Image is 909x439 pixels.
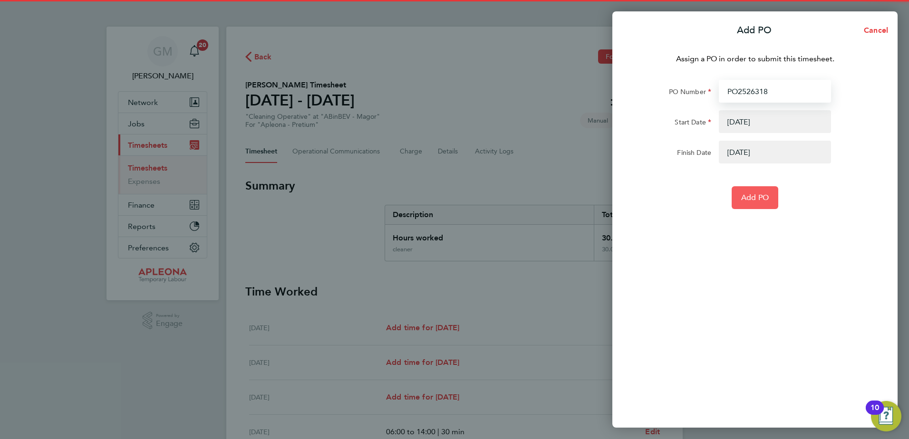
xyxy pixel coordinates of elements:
[849,21,898,40] button: Cancel
[737,24,772,37] p: Add PO
[669,87,711,99] label: PO Number
[639,53,871,65] p: Assign a PO in order to submit this timesheet.
[675,118,711,129] label: Start Date
[871,401,901,431] button: Open Resource Center, 10 new notifications
[870,408,879,420] div: 10
[719,80,831,103] input: Enter PO Number
[861,26,888,35] span: Cancel
[677,148,711,160] label: Finish Date
[741,193,769,202] span: Add PO
[732,186,778,209] button: Add PO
